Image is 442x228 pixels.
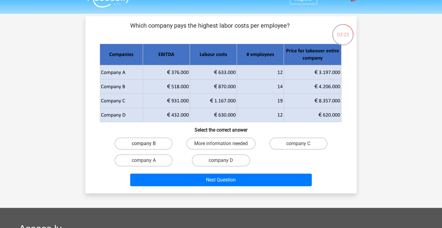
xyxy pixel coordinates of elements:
[130,174,312,186] button: Next Question
[269,138,327,150] label: company C
[332,23,354,38] div: 03:23
[95,122,347,133] h6: Select the correct answer
[186,138,256,150] label: More information needed
[192,154,250,166] label: company D
[115,138,173,150] label: company B
[95,21,324,39] p: Which company pays the highest labor costs per employee?
[115,154,173,166] label: company A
